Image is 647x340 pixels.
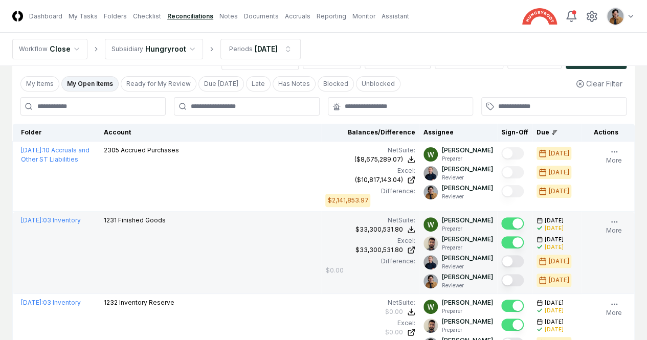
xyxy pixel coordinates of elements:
[325,257,415,266] div: Difference:
[21,299,81,306] a: [DATE]:03 Inventory
[501,236,524,248] button: Mark complete
[354,155,415,164] button: ($8,675,289.07)
[21,299,43,306] span: [DATE] :
[442,263,493,270] p: Reviewer
[133,12,161,21] a: Checklist
[229,44,253,54] div: Periods
[255,43,278,54] div: [DATE]
[501,255,524,267] button: Mark complete
[118,216,166,224] span: Finished Goods
[501,147,524,160] button: Mark complete
[545,299,564,307] span: [DATE]
[442,193,493,200] p: Reviewer
[13,124,100,142] th: Folder
[111,44,143,54] div: Subsidiary
[385,328,403,337] div: $0.00
[325,266,343,275] div: $0.00
[325,328,415,337] a: $0.00
[325,187,415,196] div: Difference:
[244,12,279,21] a: Documents
[321,124,419,142] th: Balances/Difference
[19,44,48,54] div: Workflow
[285,12,310,21] a: Accruals
[423,236,438,251] img: d09822cc-9b6d-4858-8d66-9570c114c672_214030b4-299a-48fd-ad93-fc7c7aef54c6.png
[317,12,346,21] a: Reporting
[318,76,354,92] button: Blocked
[607,8,623,25] img: ACg8ocIj8Ed1971QfF93IUVvJX6lPm3y0CRToLvfAg4p8TYQk6NAZIo=s96-c
[442,184,493,193] p: [PERSON_NAME]
[21,146,90,163] a: [DATE]:10 Accruals and Other ST Liabilities
[545,224,564,232] div: [DATE]
[12,39,301,59] nav: breadcrumb
[442,165,493,174] p: [PERSON_NAME]
[20,76,59,92] button: My Items
[442,146,493,155] p: [PERSON_NAME]
[442,155,493,163] p: Preparer
[501,217,524,230] button: Mark complete
[423,255,438,269] img: ACg8ocLvq7MjQV6RZF1_Z8o96cGG_vCwfvrLdMx8PuJaibycWA8ZaAE=s96-c
[355,245,403,255] div: $33,300,531.80
[382,12,409,21] a: Assistant
[325,319,415,328] div: Excel:
[355,225,403,234] div: $33,300,531.80
[273,76,316,92] button: Has Notes
[423,166,438,180] img: ACg8ocLvq7MjQV6RZF1_Z8o96cGG_vCwfvrLdMx8PuJaibycWA8ZaAE=s96-c
[104,216,117,224] span: 1231
[61,76,119,92] button: My Open Items
[423,300,438,314] img: ACg8ocIK_peNeqvot3Ahh9567LsVhi0q3GD2O_uFDzmfmpbAfkCWeQ=s96-c
[419,124,497,142] th: Assignee
[501,185,524,197] button: Mark complete
[352,12,375,21] a: Monitor
[442,298,493,307] p: [PERSON_NAME]
[21,146,43,154] span: [DATE] :
[545,326,564,333] div: [DATE]
[442,317,493,326] p: [PERSON_NAME]
[21,216,81,224] a: [DATE]:03 Inventory
[198,76,244,92] button: Due Today
[246,76,271,92] button: Late
[119,299,174,306] span: Inventory Reserve
[442,216,493,225] p: [PERSON_NAME]
[604,146,624,167] button: More
[549,276,569,285] div: [DATE]
[442,282,493,289] p: Reviewer
[549,168,569,177] div: [DATE]
[12,11,23,21] img: Logo
[219,12,238,21] a: Notes
[545,217,564,224] span: [DATE]
[545,307,564,314] div: [DATE]
[501,166,524,178] button: Mark complete
[104,12,127,21] a: Folders
[104,128,318,137] div: Account
[442,225,493,233] p: Preparer
[549,149,569,158] div: [DATE]
[355,225,415,234] button: $33,300,531.80
[501,274,524,286] button: Mark complete
[385,307,415,316] button: $0.00
[385,307,403,316] div: $0.00
[423,147,438,162] img: ACg8ocIK_peNeqvot3Ahh9567LsVhi0q3GD2O_uFDzmfmpbAfkCWeQ=s96-c
[423,217,438,232] img: ACg8ocIK_peNeqvot3Ahh9567LsVhi0q3GD2O_uFDzmfmpbAfkCWeQ=s96-c
[29,12,62,21] a: Dashboard
[501,319,524,331] button: Mark complete
[549,257,569,266] div: [DATE]
[442,244,493,252] p: Preparer
[167,12,213,21] a: Reconciliations
[423,185,438,199] img: ACg8ocIj8Ed1971QfF93IUVvJX6lPm3y0CRToLvfAg4p8TYQk6NAZIo=s96-c
[545,318,564,326] span: [DATE]
[545,243,564,251] div: [DATE]
[501,300,524,312] button: Mark complete
[423,274,438,288] img: ACg8ocIj8Ed1971QfF93IUVvJX6lPm3y0CRToLvfAg4p8TYQk6NAZIo=s96-c
[327,196,368,205] div: $2,141,853.97
[442,235,493,244] p: [PERSON_NAME]
[442,254,493,263] p: [PERSON_NAME]
[572,74,627,93] button: Clear Filter
[121,146,179,154] span: Accrued Purchases
[325,245,415,255] a: $33,300,531.80
[442,307,493,315] p: Preparer
[121,76,196,92] button: Ready for My Review
[354,155,403,164] div: ($8,675,289.07)
[21,216,43,224] span: [DATE] :
[220,39,301,59] button: Periods[DATE]
[604,298,624,320] button: More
